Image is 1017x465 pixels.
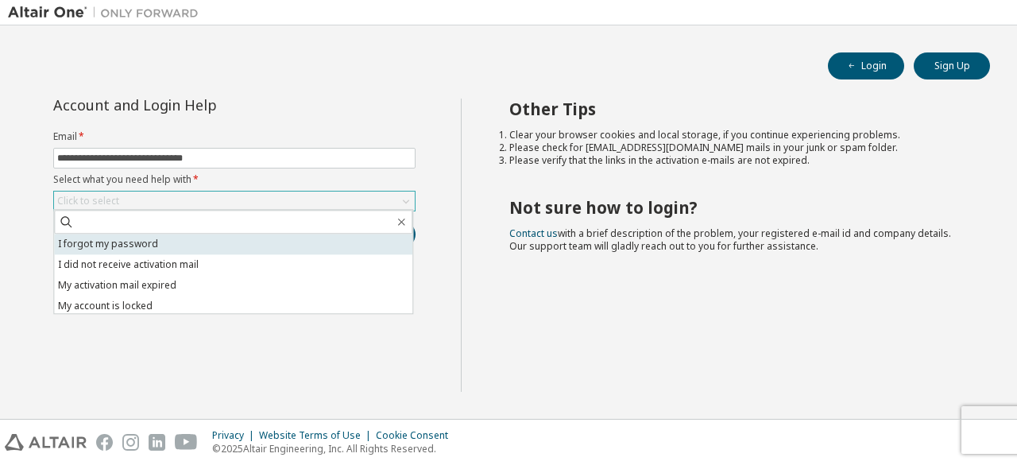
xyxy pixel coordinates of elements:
[212,442,458,455] p: © 2025 Altair Engineering, Inc. All Rights Reserved.
[376,429,458,442] div: Cookie Consent
[509,227,951,253] span: with a brief description of the problem, your registered e-mail id and company details. Our suppo...
[175,434,198,451] img: youtube.svg
[509,197,962,218] h2: Not sure how to login?
[212,429,259,442] div: Privacy
[54,234,412,254] li: I forgot my password
[122,434,139,451] img: instagram.svg
[509,154,962,167] li: Please verify that the links in the activation e-mails are not expired.
[259,429,376,442] div: Website Terms of Use
[509,141,962,154] li: Please check for [EMAIL_ADDRESS][DOMAIN_NAME] mails in your junk or spam folder.
[96,434,113,451] img: facebook.svg
[509,129,962,141] li: Clear your browser cookies and local storage, if you continue experiencing problems.
[914,52,990,79] button: Sign Up
[509,227,558,240] a: Contact us
[54,192,415,211] div: Click to select
[149,434,165,451] img: linkedin.svg
[8,5,207,21] img: Altair One
[53,173,416,186] label: Select what you need help with
[828,52,904,79] button: Login
[5,434,87,451] img: altair_logo.svg
[53,99,343,111] div: Account and Login Help
[509,99,962,119] h2: Other Tips
[57,195,119,207] div: Click to select
[53,130,416,143] label: Email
